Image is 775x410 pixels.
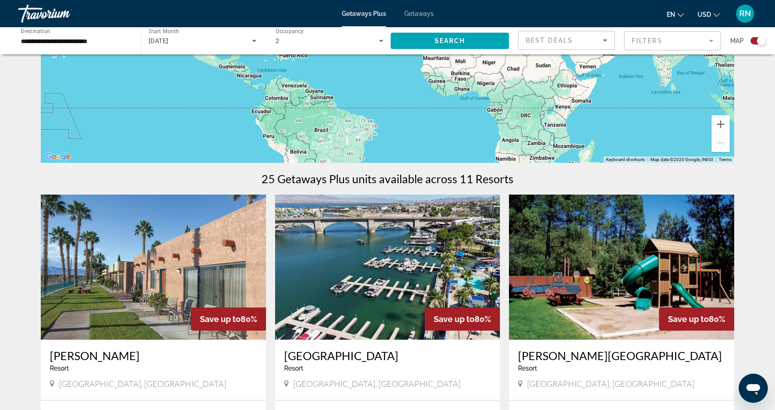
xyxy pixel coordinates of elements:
[739,374,768,403] iframe: Button to launch messaging window
[293,379,460,389] span: [GEOGRAPHIC_DATA], [GEOGRAPHIC_DATA]
[697,11,711,18] span: USD
[284,365,303,372] span: Resort
[50,349,257,362] a: [PERSON_NAME]
[518,365,537,372] span: Resort
[342,10,386,17] a: Getaways Plus
[43,151,73,163] a: Open this area in Google Maps (opens a new window)
[668,314,709,324] span: Save up to
[404,10,434,17] a: Getaways
[650,157,713,162] span: Map data ©2025 Google, INEGI
[18,2,109,25] a: Travorium
[518,349,725,362] a: [PERSON_NAME][GEOGRAPHIC_DATA]
[21,28,50,34] span: Destination
[276,28,304,34] span: Occupancy
[712,134,730,152] button: Zoom out
[425,307,500,331] div: 80%
[50,365,69,372] span: Resort
[41,195,266,340] img: ii_hvd1.jpg
[509,195,734,340] img: ii_koh1.jpg
[606,156,645,163] button: Keyboard shortcuts
[391,33,509,49] button: Search
[262,172,513,185] h1: 25 Getaways Plus units available across 11 Resorts
[200,314,241,324] span: Save up to
[712,115,730,133] button: Zoom in
[526,35,607,46] mat-select: Sort by
[43,151,73,163] img: Google
[435,37,465,44] span: Search
[527,379,694,389] span: [GEOGRAPHIC_DATA], [GEOGRAPHIC_DATA]
[149,37,169,44] span: [DATE]
[659,307,734,331] div: 80%
[526,37,573,44] span: Best Deals
[434,314,475,324] span: Save up to
[719,157,731,162] a: Terms (opens in new tab)
[739,9,751,18] span: RN
[149,28,179,34] span: Start Month
[59,379,226,389] span: [GEOGRAPHIC_DATA], [GEOGRAPHIC_DATA]
[624,31,721,51] button: Filter
[275,195,500,340] img: ii_lbg1.jpg
[667,11,675,18] span: en
[730,34,744,47] span: Map
[276,37,279,44] span: 2
[191,307,266,331] div: 80%
[284,349,491,362] a: [GEOGRAPHIC_DATA]
[667,8,684,21] button: Change language
[733,4,757,23] button: User Menu
[697,8,720,21] button: Change currency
